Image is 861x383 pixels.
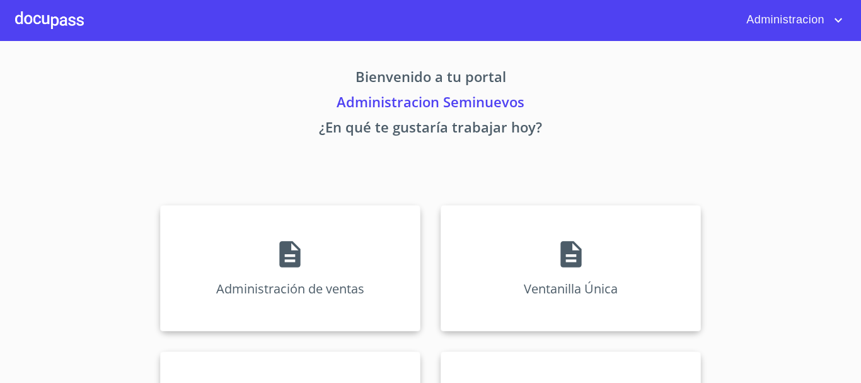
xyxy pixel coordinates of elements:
p: Administración de ventas [216,280,364,297]
p: Ventanilla Única [524,280,618,297]
span: Administracion [737,10,831,30]
p: Bienvenido a tu portal [42,66,819,91]
button: account of current user [737,10,846,30]
p: ¿En qué te gustaría trabajar hoy? [42,117,819,142]
p: Administracion Seminuevos [42,91,819,117]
